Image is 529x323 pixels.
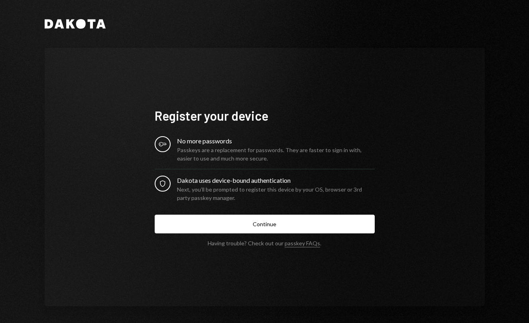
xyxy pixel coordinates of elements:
div: No more passwords [177,136,375,146]
div: Next, you’ll be prompted to register this device by your OS, browser or 3rd party passkey manager. [177,185,375,202]
h1: Register your device [155,108,375,123]
button: Continue [155,215,375,233]
div: Dakota uses device-bound authentication [177,176,375,185]
div: Passkeys are a replacement for passwords. They are faster to sign in with, easier to use and much... [177,146,375,162]
div: Having trouble? Check out our . [208,240,321,247]
a: passkey FAQs [285,240,320,247]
